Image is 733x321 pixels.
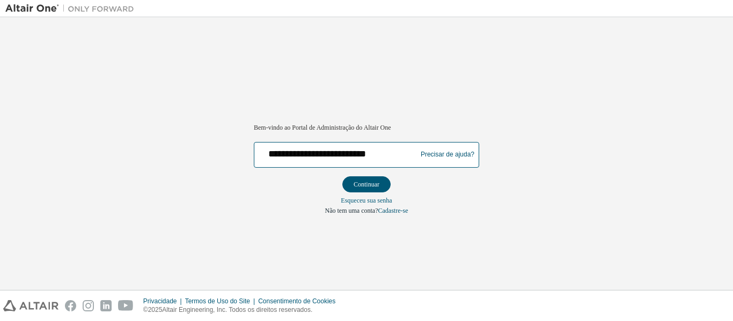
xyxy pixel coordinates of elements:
[143,306,148,313] font: ©
[378,207,408,214] a: Cadastre-se
[143,297,177,305] font: Privacidade
[162,306,312,313] font: Altair Engineering, Inc. Todos os direitos reservados.
[341,197,392,204] font: Esqueceu sua senha
[258,297,335,305] font: Consentimento de Cookies
[325,207,378,214] font: Não tem uma conta?
[421,151,474,158] font: Precisar de ajuda?
[65,300,76,311] img: facebook.svg
[5,3,140,14] img: Altair Um
[3,300,58,311] img: altair_logo.svg
[148,306,163,313] font: 2025
[118,300,134,311] img: youtube.svg
[254,124,391,131] font: Bem-vindo ao Portal de Administração do Altair One
[354,181,379,188] font: Continuar
[100,300,112,311] img: linkedin.svg
[185,297,250,305] font: Termos de Uso do Site
[83,300,94,311] img: instagram.svg
[342,176,391,192] button: Continuar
